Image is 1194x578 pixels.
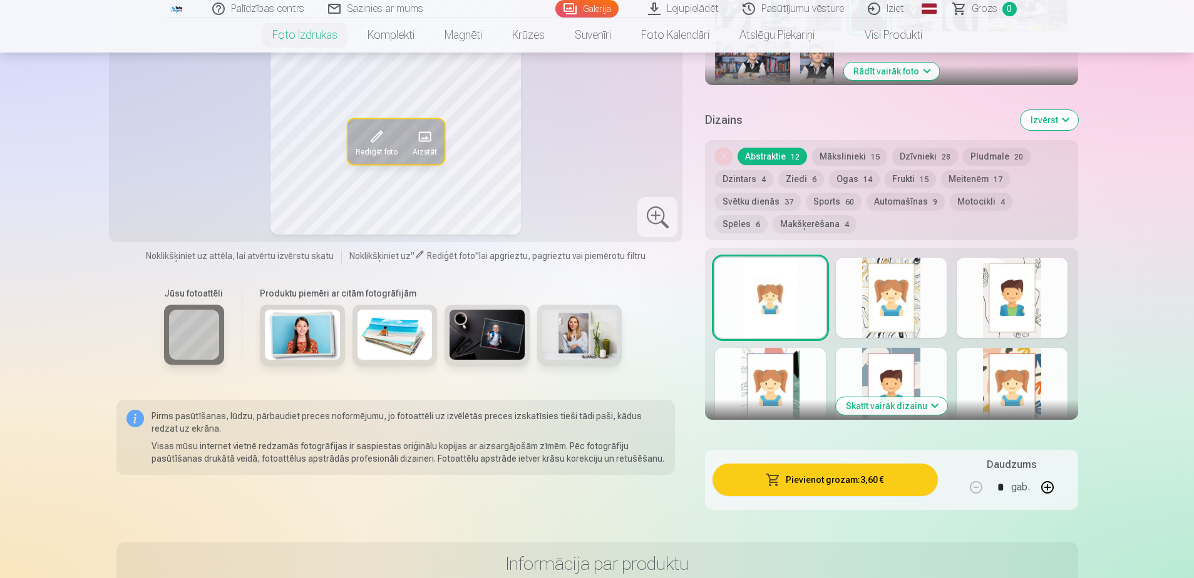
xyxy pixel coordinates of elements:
span: Rediģēt foto [427,251,475,261]
button: Sports60 [806,193,862,210]
span: Grozs [972,1,997,16]
button: Skatīt vairāk dizainu [836,397,947,415]
h5: Daudzums [987,457,1036,472]
span: 6 [812,175,816,184]
button: Abstraktie12 [738,148,807,165]
a: Komplekti [353,18,430,53]
span: 20 [1014,153,1023,161]
button: Ogas14 [829,170,880,188]
button: Meitenēm17 [941,170,1010,188]
a: Visi produkti [830,18,937,53]
h3: Informācija par produktu [126,552,1068,575]
span: Noklikšķiniet uz attēla, lai atvērtu izvērstu skatu [146,250,334,262]
a: Foto izdrukas [257,18,353,53]
span: 60 [845,198,854,206]
p: Visas mūsu internet vietnē redzamās fotogrāfijas ir saspiestas oriģinālu kopijas ar aizsargājošām... [152,440,666,465]
button: Mākslinieki15 [812,148,887,165]
button: Rediģēt foto [347,119,404,164]
a: Krūzes [497,18,560,53]
h6: Produktu piemēri ar citām fotogrāfijām [255,287,627,300]
button: Frukti15 [885,170,936,188]
span: 15 [871,153,880,161]
a: Foto kalendāri [626,18,724,53]
span: 9 [933,198,937,206]
button: Ziedi6 [778,170,824,188]
span: 0 [1002,2,1017,16]
button: Makšķerēšana4 [773,215,857,233]
button: Rādīt vairāk foto [843,63,939,80]
a: Magnēti [430,18,497,53]
button: Aizstāt [404,119,444,164]
button: Dzintars4 [715,170,773,188]
span: Aizstāt [412,146,436,156]
span: 15 [920,175,929,184]
span: Rediģēt foto [355,146,397,156]
span: 14 [863,175,872,184]
button: Pludmale20 [963,148,1031,165]
h5: Dizains [705,111,1010,129]
button: Izvērst [1021,110,1078,130]
span: 4 [761,175,766,184]
button: Motocikli4 [950,193,1012,210]
a: Atslēgu piekariņi [724,18,830,53]
span: 17 [994,175,1002,184]
button: Svētku dienās37 [715,193,801,210]
div: gab. [1011,472,1030,502]
span: " [411,251,414,261]
span: 6 [756,220,760,229]
p: Pirms pasūtīšanas, lūdzu, pārbaudiet preces noformējumu, jo fotoattēli uz izvēlētās preces izskat... [152,410,666,435]
span: 28 [942,153,950,161]
img: /fa1 [170,5,184,13]
span: 4 [1001,198,1005,206]
span: 4 [845,220,849,229]
span: 12 [791,153,800,161]
button: Spēles6 [715,215,768,233]
span: Noklikšķiniet uz [349,251,411,261]
button: Dzīvnieki28 [892,148,958,165]
span: " [475,251,479,261]
button: Pievienot grozam:3,60 € [713,464,937,496]
h6: Jūsu fotoattēli [164,287,224,300]
span: lai apgrieztu, pagrieztu vai piemērotu filtru [479,251,646,261]
button: Automašīnas9 [867,193,945,210]
a: Suvenīri [560,18,626,53]
span: 37 [785,198,793,206]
